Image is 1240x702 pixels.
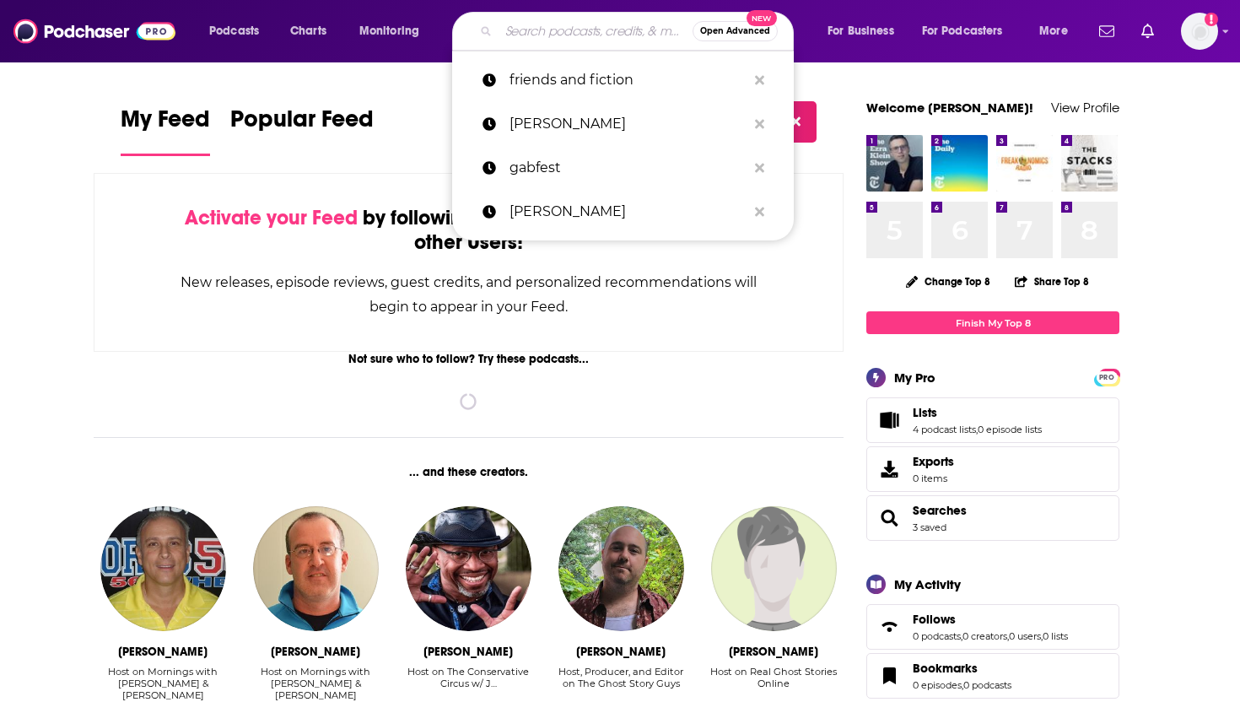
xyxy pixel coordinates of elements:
a: Welcome [PERSON_NAME]! [866,100,1033,116]
div: Host, Producer, and Editor on The Ghost Story Guys [552,666,691,689]
a: Show notifications dropdown [1135,17,1161,46]
img: Brennan Storr [558,506,683,631]
div: by following Podcasts, Creators, Lists, and other Users! [179,206,758,255]
svg: Add a profile image [1205,13,1218,26]
a: 0 lists [1043,630,1068,642]
img: Carol Hughes [711,506,836,631]
img: The Stacks [1061,135,1118,192]
a: Lists [913,405,1042,420]
img: The Ezra Klein Show [866,135,923,192]
div: ... and these creators. [94,465,844,479]
div: James T. Harris [423,645,513,659]
a: Searches [913,503,967,518]
a: Follows [872,615,906,639]
img: Podchaser - Follow, Share and Rate Podcasts [13,15,175,47]
img: James T. Harris [406,506,531,631]
p: jameela jamil [509,190,747,234]
button: Show profile menu [1181,13,1218,50]
span: Podcasts [209,19,259,43]
span: For Podcasters [922,19,1003,43]
span: Open Advanced [700,27,770,35]
a: 3 saved [913,521,946,533]
button: open menu [816,18,915,45]
a: My Feed [121,105,210,156]
div: Host on Mornings with [PERSON_NAME] & [PERSON_NAME] [246,666,385,701]
span: Activate your Feed [185,205,358,230]
div: My Pro [894,370,935,386]
div: Search podcasts, credits, & more... [468,12,810,51]
img: The Daily [931,135,988,192]
img: User Profile [1181,13,1218,50]
div: Host on Mornings with Greg & Eli [94,666,233,702]
div: New releases, episode reviews, guest credits, and personalized recommendations will begin to appe... [179,270,758,319]
a: [PERSON_NAME] [452,190,794,234]
a: 0 users [1009,630,1041,642]
span: Monitoring [359,19,419,43]
a: Bookmarks [872,664,906,688]
span: Exports [872,457,906,481]
div: Host on Real Ghost Stories Online [704,666,844,702]
a: friends and fiction [452,58,794,102]
a: Searches [872,506,906,530]
span: Charts [290,19,326,43]
div: Host, Producer, and Editor on The Ghost Story Guys [552,666,691,702]
a: 0 podcasts [963,679,1011,691]
a: 0 podcasts [913,630,961,642]
span: , [962,679,963,691]
button: Open AdvancedNew [693,21,778,41]
span: 0 items [913,472,954,484]
button: Share Top 8 [1014,265,1090,298]
span: Exports [913,454,954,469]
div: Greg Gaston [118,645,208,659]
span: , [1041,630,1043,642]
div: Host on Mornings with [PERSON_NAME] & [PERSON_NAME] [94,666,233,701]
span: Bookmarks [913,661,978,676]
a: Show notifications dropdown [1092,17,1121,46]
a: 4 podcast lists [913,424,976,435]
a: Lists [872,408,906,432]
img: Freakonomics Radio [996,135,1053,192]
img: Greg Gaston [100,506,225,631]
a: 0 episodes [913,679,962,691]
button: Change Top 8 [896,271,1000,292]
a: 0 episode lists [978,424,1042,435]
a: Exports [866,446,1119,492]
a: Bookmarks [913,661,1011,676]
img: Eli Savoie [253,506,378,631]
button: open menu [348,18,441,45]
p: friends and fiction [509,58,747,102]
a: gabfest [452,146,794,190]
button: open menu [197,18,281,45]
div: Host on The Conservative Circus w/ J… [399,666,538,689]
p: kathryn zox [509,102,747,146]
span: Lists [866,397,1119,443]
span: , [1007,630,1009,642]
a: View Profile [1051,100,1119,116]
a: [PERSON_NAME] [452,102,794,146]
div: My Activity [894,576,961,592]
div: Carol Hughes [729,645,818,659]
input: Search podcasts, credits, & more... [499,18,693,45]
span: PRO [1097,371,1117,384]
button: open menu [1027,18,1089,45]
span: Logged in as LaurenSWPR [1181,13,1218,50]
a: PRO [1097,370,1117,383]
span: Popular Feed [230,105,374,143]
p: gabfest [509,146,747,190]
span: Follows [866,604,1119,650]
div: Brennan Storr [576,645,666,659]
span: New [747,10,777,26]
span: Bookmarks [866,653,1119,699]
a: 0 creators [962,630,1007,642]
